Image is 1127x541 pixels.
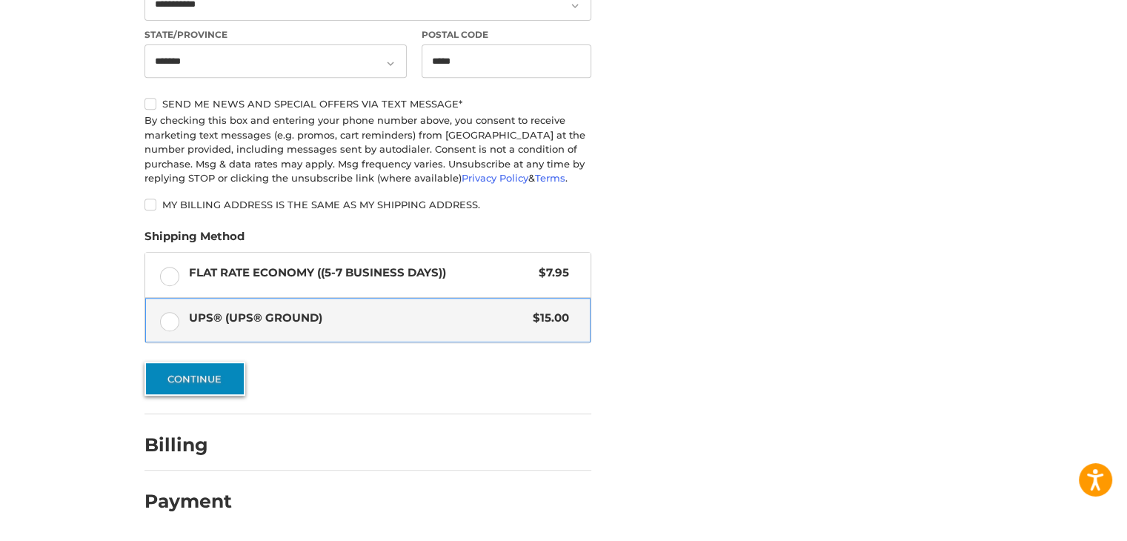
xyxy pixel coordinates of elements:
[535,172,565,184] a: Terms
[144,98,591,110] label: Send me news and special offers via text message*
[144,113,591,186] div: By checking this box and entering your phone number above, you consent to receive marketing text ...
[144,199,591,210] label: My billing address is the same as my shipping address.
[144,28,407,42] label: State/Province
[525,310,569,327] span: $15.00
[189,310,526,327] span: UPS® (UPS® Ground)
[462,172,528,184] a: Privacy Policy
[144,434,231,457] h2: Billing
[1005,501,1127,541] iframe: Google Customer Reviews
[531,265,569,282] span: $7.95
[144,362,245,396] button: Continue
[144,228,245,252] legend: Shipping Method
[189,265,532,282] span: Flat Rate Economy ((5-7 Business Days))
[422,28,592,42] label: Postal Code
[144,490,232,513] h2: Payment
